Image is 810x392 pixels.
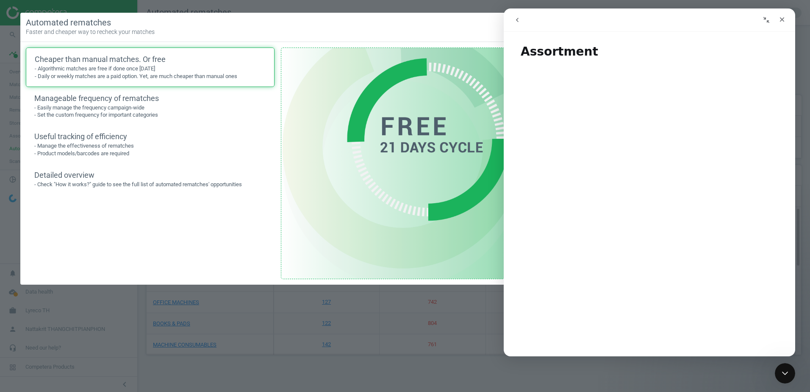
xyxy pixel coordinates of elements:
[26,28,155,35] span: Faster and cheaper way to recheck your matches
[504,8,795,356] iframe: Intercom live chat
[775,363,795,384] iframe: Intercom live chat
[34,170,266,181] div: Detailed overview
[35,65,266,80] p: - Algorithmic matches are free if done once [DATE] - Daily or weekly matches are a paid option. Y...
[26,18,155,36] h5: Automated rematches
[34,142,266,157] p: - Manage the effectiveness of rematches - Product models/barcodes are required
[34,132,266,142] div: Useful tracking of efficiency
[34,104,266,119] p: - Easily manage the frequency campaign-wide - Set the custom frequency for important categories
[34,181,266,188] p: - Check "How it works?" guide to see the full list of automated rematches' opportunities
[34,93,266,104] div: Manageable frequency of rematches
[35,54,266,65] div: Cheaper than manual matches. Or free
[281,48,785,279] img: 676c1ca4b3845370c494e63a3ab4841b.png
